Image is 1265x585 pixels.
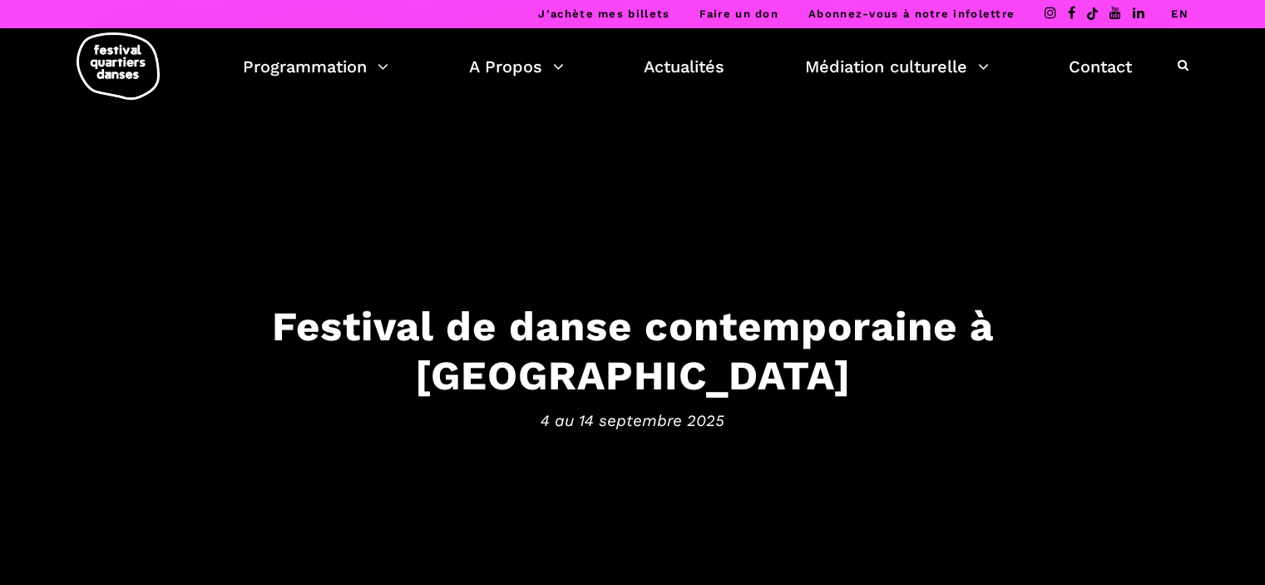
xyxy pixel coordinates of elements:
a: Programmation [243,52,388,81]
img: logo-fqd-med [77,32,160,100]
a: Actualités [644,52,724,81]
a: J’achète mes billets [538,7,670,20]
a: A Propos [469,52,564,81]
span: 4 au 14 septembre 2025 [117,408,1149,433]
a: Faire un don [699,7,778,20]
a: EN [1171,7,1188,20]
h3: Festival de danse contemporaine à [GEOGRAPHIC_DATA] [117,302,1149,400]
a: Abonnez-vous à notre infolettre [808,7,1015,20]
a: Contact [1069,52,1132,81]
a: Médiation culturelle [805,52,989,81]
